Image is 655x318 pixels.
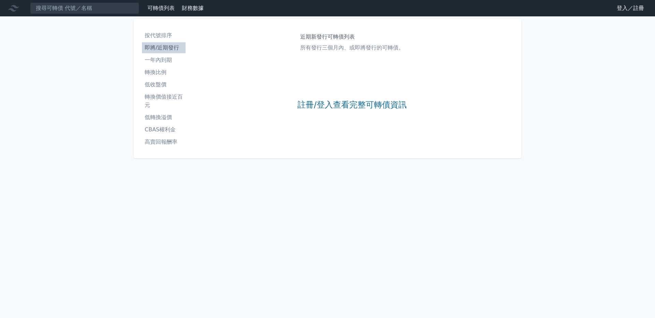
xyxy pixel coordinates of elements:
li: 轉換比例 [142,68,186,76]
li: 低收盤價 [142,81,186,89]
h1: 近期新發行可轉債列表 [300,33,404,41]
a: 註冊/登入查看完整可轉債資訊 [297,100,407,111]
a: 按代號排序 [142,30,186,41]
a: 即將/近期發行 [142,42,186,53]
a: 高賣回報酬率 [142,136,186,147]
a: 可轉債列表 [147,5,175,11]
li: 一年內到期 [142,56,186,64]
li: 即將/近期發行 [142,44,186,52]
a: 財務數據 [182,5,204,11]
a: 轉換比例 [142,67,186,78]
li: 按代號排序 [142,31,186,40]
li: 低轉換溢價 [142,113,186,121]
a: 低轉換溢價 [142,112,186,123]
a: 低收盤價 [142,79,186,90]
input: 搜尋可轉債 代號／名稱 [30,2,139,14]
li: 高賣回報酬率 [142,138,186,146]
li: CBAS權利金 [142,126,186,134]
li: 轉換價值接近百元 [142,93,186,109]
a: 登入／註冊 [611,3,650,14]
a: CBAS權利金 [142,124,186,135]
a: 一年內到期 [142,55,186,66]
a: 轉換價值接近百元 [142,91,186,111]
p: 所有發行三個月內、或即將發行的可轉債。 [300,44,404,52]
